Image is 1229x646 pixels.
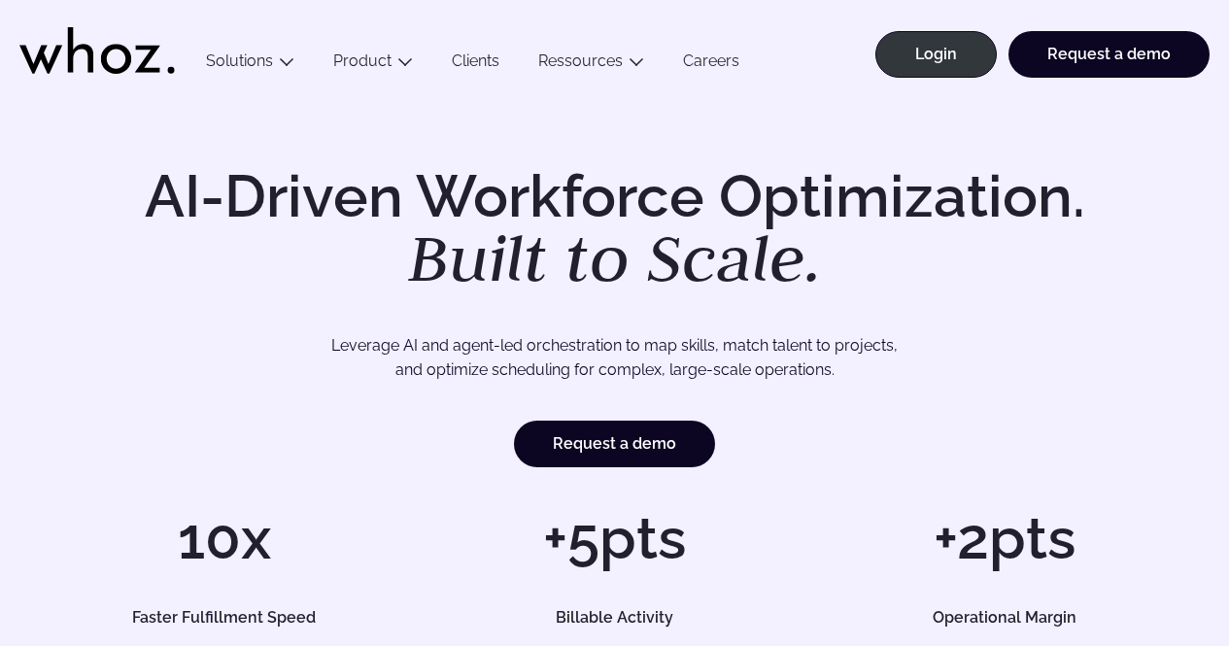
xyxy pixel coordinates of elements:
a: Login [875,31,997,78]
h5: Billable Activity [448,610,782,626]
button: Product [314,51,432,78]
a: Ressources [538,51,623,70]
a: Request a demo [1008,31,1210,78]
a: Request a demo [514,421,715,467]
button: Solutions [187,51,314,78]
h1: 10x [39,509,410,567]
a: Clients [432,51,519,78]
h1: +5pts [429,509,801,567]
em: Built to Scale. [408,215,822,300]
h5: Operational Margin [837,610,1172,626]
h5: Faster Fulfillment Speed [57,610,392,626]
h1: AI-Driven Workforce Optimization. [118,167,1112,291]
h1: +2pts [819,509,1190,567]
p: Leverage AI and agent-led orchestration to map skills, match talent to projects, and optimize sch... [96,333,1133,383]
a: Product [333,51,392,70]
a: Careers [664,51,759,78]
button: Ressources [519,51,664,78]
